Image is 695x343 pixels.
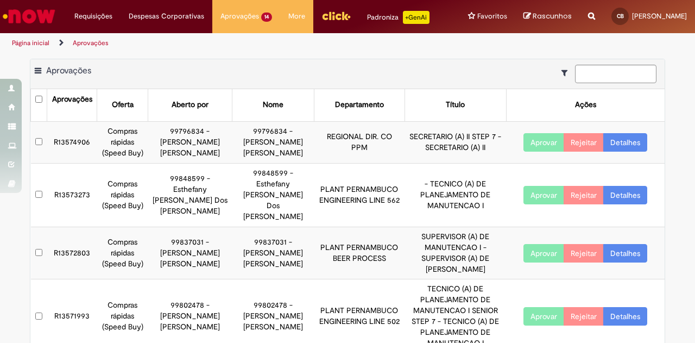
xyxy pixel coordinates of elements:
i: Mostrar filtros para: Suas Solicitações [561,69,573,77]
span: Requisições [74,11,112,22]
p: +GenAi [403,11,429,24]
span: More [288,11,305,22]
div: Departamento [335,99,384,110]
button: Aprovar [523,307,564,326]
div: Padroniza [367,11,429,24]
a: Detalhes [603,307,647,326]
td: R13572803 [47,227,97,279]
img: click_logo_yellow_360x200.png [321,8,351,24]
span: Aprovações [220,11,259,22]
td: SECRETARIO (A) II STEP 7 - SECRETARIO (A) II [405,121,506,163]
th: Aprovações [47,89,97,121]
a: Detalhes [603,186,647,204]
span: [PERSON_NAME] [632,11,687,21]
td: 99848599 - Esthefany [PERSON_NAME] Dos [PERSON_NAME] [148,163,232,227]
td: PLANT PERNAMBUCO BEER PROCESS [314,227,405,279]
span: CB [617,13,624,20]
span: Rascunhos [533,11,572,21]
td: 99837031 - [PERSON_NAME] [PERSON_NAME] [148,227,232,279]
span: Aprovações [46,65,91,76]
td: 99796834 - [PERSON_NAME] [PERSON_NAME] [232,121,314,163]
td: SUPERVISOR (A) DE MANUTENCAO I - SUPERVISOR (A) DE [PERSON_NAME] [405,227,506,279]
td: Compras rápidas (Speed Buy) [97,227,148,279]
td: 99848599 - Esthefany [PERSON_NAME] Dos [PERSON_NAME] [232,163,314,227]
span: Despesas Corporativas [129,11,204,22]
ul: Trilhas de página [8,33,455,53]
a: Detalhes [603,133,647,152]
td: R13574906 [47,121,97,163]
td: 99837031 - [PERSON_NAME] [PERSON_NAME] [232,227,314,279]
img: ServiceNow [1,5,57,27]
div: Aprovações [52,94,92,105]
div: Aberto por [172,99,208,110]
a: Detalhes [603,244,647,263]
button: Rejeitar [564,307,604,326]
a: Página inicial [12,39,49,47]
div: Título [446,99,465,110]
div: Nome [263,99,283,110]
button: Aprovar [523,133,564,152]
div: Ações [575,99,596,110]
span: Favoritos [477,11,507,22]
button: Rejeitar [564,133,604,152]
button: Rejeitar [564,186,604,204]
span: 14 [261,13,272,22]
td: Compras rápidas (Speed Buy) [97,121,148,163]
button: Aprovar [523,244,564,263]
div: Oferta [112,99,134,110]
td: 99796834 - [PERSON_NAME] [PERSON_NAME] [148,121,232,163]
a: Aprovações [73,39,109,47]
td: PLANT PERNAMBUCO ENGINEERING LINE 562 [314,163,405,227]
a: Rascunhos [523,11,572,22]
td: R13573273 [47,163,97,227]
button: Aprovar [523,186,564,204]
td: REGIONAL DIR. CO PPM [314,121,405,163]
button: Rejeitar [564,244,604,263]
td: - TECNICO (A) DE PLANEJAMENTO DE MANUTENCAO I [405,163,506,227]
td: Compras rápidas (Speed Buy) [97,163,148,227]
